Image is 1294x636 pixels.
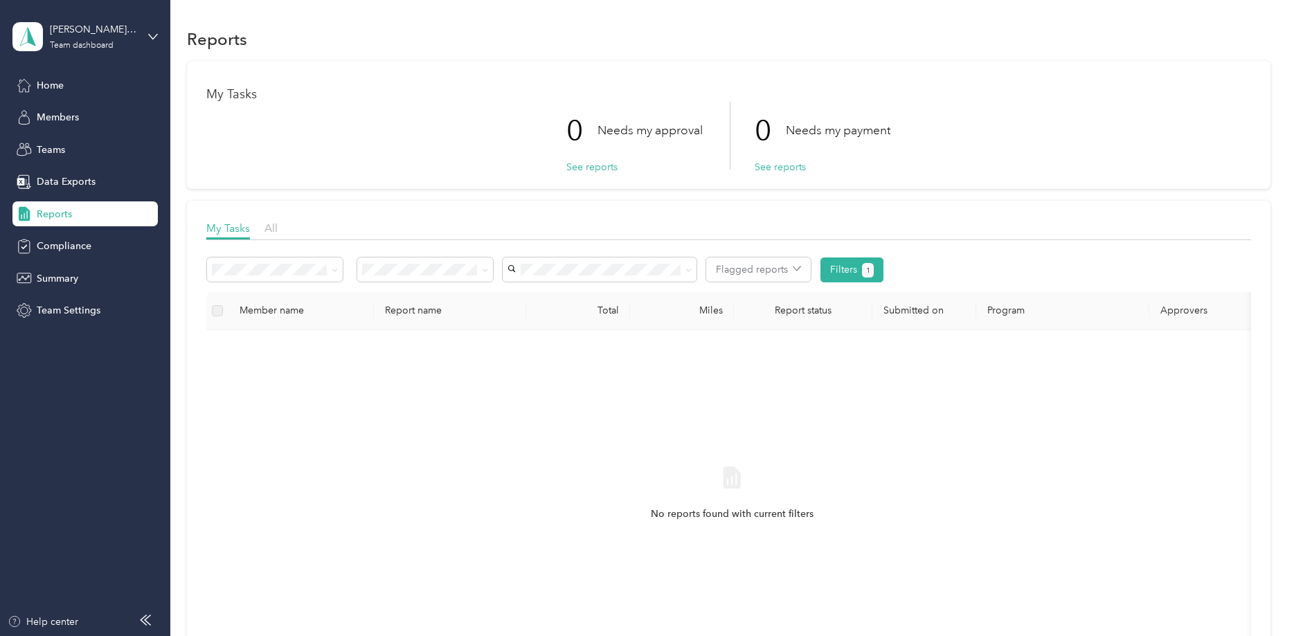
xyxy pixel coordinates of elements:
div: Miles [641,305,723,316]
th: Member name [228,292,374,330]
span: Compliance [37,239,91,253]
span: All [264,221,278,235]
div: Team dashboard [50,42,114,50]
th: Report name [374,292,526,330]
span: No reports found with current filters [651,507,814,522]
iframe: Everlance-gr Chat Button Frame [1216,558,1294,636]
p: Needs my payment [786,122,890,139]
button: Help center [8,615,78,629]
p: Needs my approval [597,122,703,139]
span: Teams [37,143,65,157]
div: Total [537,305,619,316]
span: My Tasks [206,221,250,235]
span: Summary [37,271,78,286]
h1: Reports [187,32,247,46]
button: Filters1 [820,257,883,282]
span: Home [37,78,64,93]
span: Reports [37,207,72,221]
th: Approvers [1149,292,1288,330]
button: Flagged reports [706,257,811,282]
span: Data Exports [37,174,96,189]
span: Members [37,110,79,125]
span: 1 [866,264,870,277]
div: [PERSON_NAME] Team [50,22,136,37]
span: Report status [745,305,861,316]
p: 0 [566,102,597,160]
h1: My Tasks [206,87,1250,102]
div: Member name [240,305,363,316]
th: Submitted on [872,292,976,330]
button: See reports [755,160,806,174]
button: 1 [862,263,874,278]
span: Team Settings [37,303,100,318]
th: Program [976,292,1149,330]
button: See reports [566,160,618,174]
p: 0 [755,102,786,160]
